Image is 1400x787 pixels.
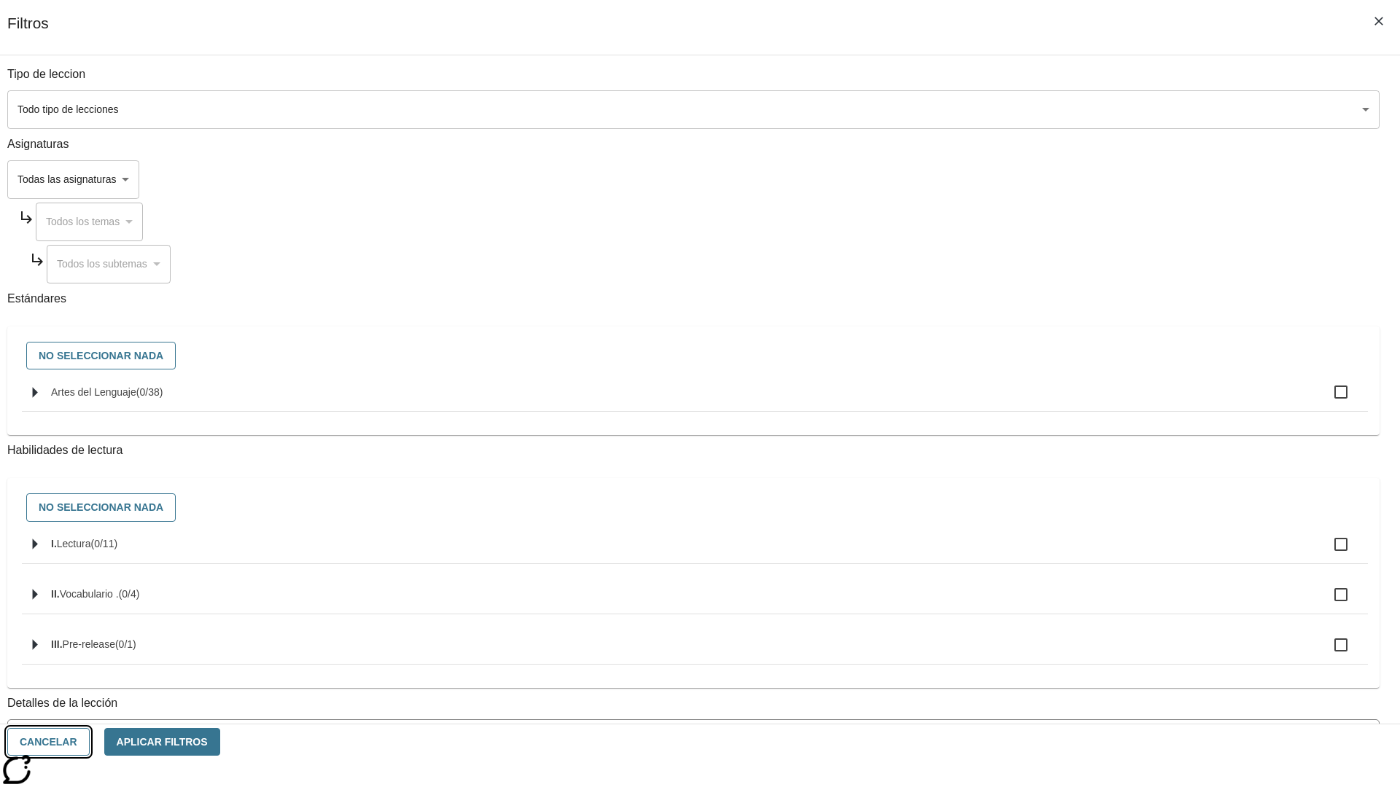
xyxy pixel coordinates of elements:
[119,588,140,600] span: 0 estándares seleccionados/4 estándares en grupo
[51,588,60,600] span: II.
[7,160,139,199] div: Seleccione una Asignatura
[115,638,136,650] span: 0 estándares seleccionados/1 estándares en grupo
[19,338,1368,374] div: Seleccione estándares
[7,90,1380,129] div: Seleccione un tipo de lección
[57,538,91,549] span: Lectura
[7,695,1380,712] p: Detalles de la lección
[26,342,176,370] button: No seleccionar nada
[7,291,1380,308] p: Estándares
[7,728,90,756] button: Cancelar
[51,386,136,398] span: Artes del Lenguaje
[51,538,57,549] span: I.
[8,720,1379,751] div: La Actividad cubre los factores a considerar para el ajuste automático del lexile
[47,245,171,283] div: Seleccione una Asignatura
[7,442,1380,459] p: Habilidades de lectura
[51,638,63,650] span: III.
[7,136,1380,153] p: Asignaturas
[7,15,49,55] h1: Filtros
[7,66,1380,83] p: Tipo de leccion
[1364,6,1394,36] button: Cerrar los filtros del Menú lateral
[22,525,1368,676] ul: Seleccione habilidades
[36,203,143,241] div: Seleccione una Asignatura
[63,638,115,650] span: Pre-release
[90,538,117,549] span: 0 estándares seleccionados/11 estándares en grupo
[136,386,163,398] span: 0 estándares seleccionados/38 estándares en grupo
[22,373,1368,423] ul: Seleccione estándares
[60,588,119,600] span: Vocabulario .
[26,493,176,522] button: No seleccionar nada
[19,490,1368,525] div: Seleccione habilidades
[104,728,220,756] button: Aplicar Filtros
